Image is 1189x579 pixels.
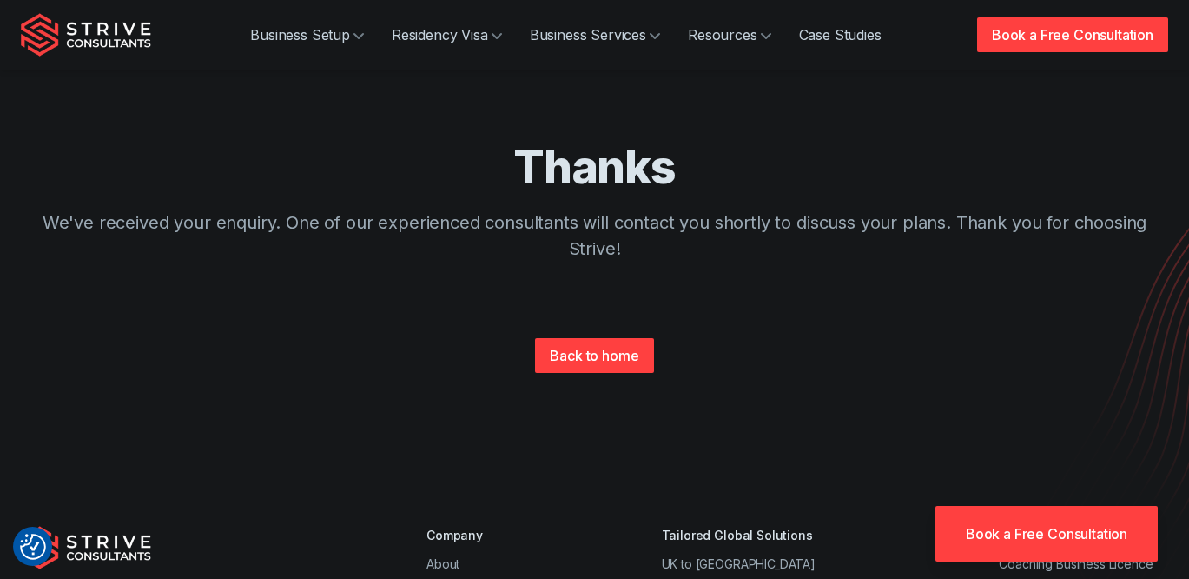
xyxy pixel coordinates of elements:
[39,210,1151,262] p: We've received your enquiry. One of our experienced consultants will contact you shortly to discu...
[378,17,516,52] a: Residency Visa
[999,556,1153,571] a: Coaching Business Licence
[535,338,653,373] a: Back to home
[785,17,895,52] a: Case Studies
[20,534,46,560] button: Consent Preferences
[977,17,1168,52] a: Book a Free Consultation
[236,17,378,52] a: Business Setup
[20,534,46,560] img: Revisit consent button
[935,506,1158,562] a: Book a Free Consultation
[21,13,151,57] img: Strive Consultants
[516,17,674,52] a: Business Services
[674,17,785,52] a: Resources
[21,526,151,569] img: Strive Consultants
[662,556,816,571] a: UK to [GEOGRAPHIC_DATA]
[426,556,459,571] a: About
[39,139,1151,196] h1: Thanks
[662,526,920,544] div: Tailored Global Solutions
[426,526,582,544] div: Company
